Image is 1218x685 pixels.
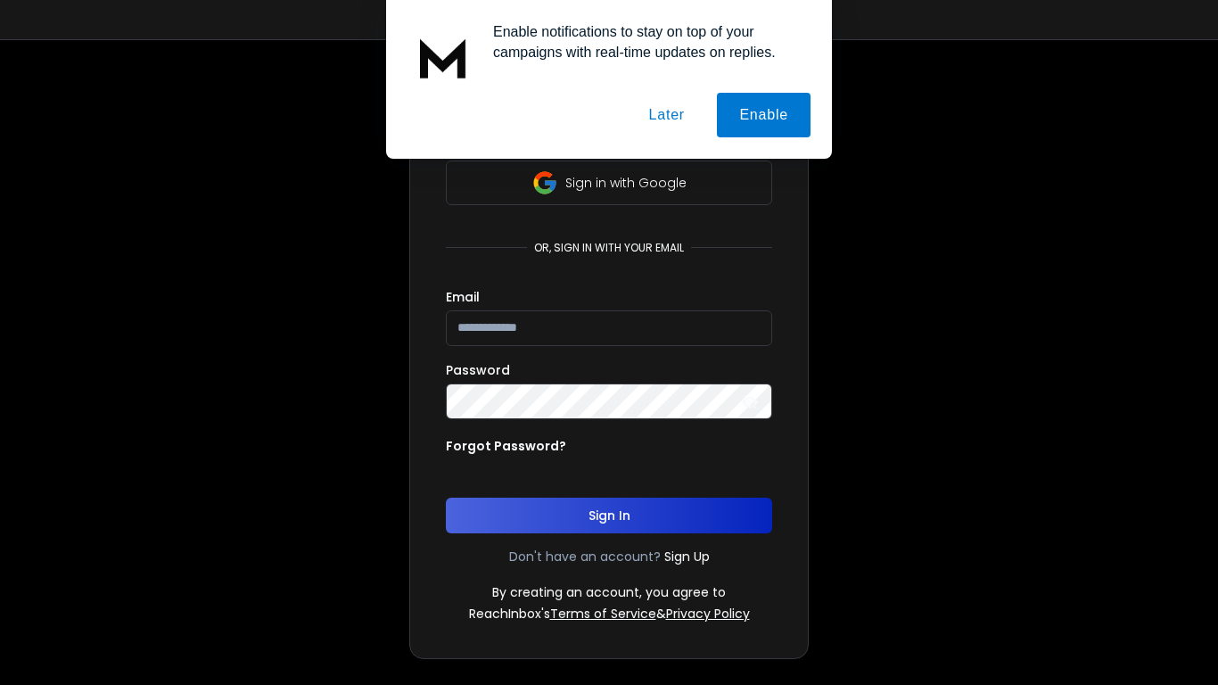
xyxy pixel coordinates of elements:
p: By creating an account, you agree to [492,583,726,601]
button: Sign in with Google [446,161,772,205]
p: Forgot Password? [446,437,566,455]
p: Sign in with Google [565,174,687,192]
p: ReachInbox's & [469,605,750,623]
p: or, sign in with your email [527,241,691,255]
a: Terms of Service [550,605,656,623]
button: Enable [717,93,811,137]
a: Privacy Policy [666,605,750,623]
div: Enable notifications to stay on top of your campaigns with real-time updates on replies. [479,21,811,62]
label: Password [446,364,510,376]
button: Later [626,93,706,137]
p: Don't have an account? [509,548,661,565]
button: Sign In [446,498,772,533]
img: notification icon [407,21,479,93]
a: Sign Up [664,548,710,565]
label: Email [446,291,480,303]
